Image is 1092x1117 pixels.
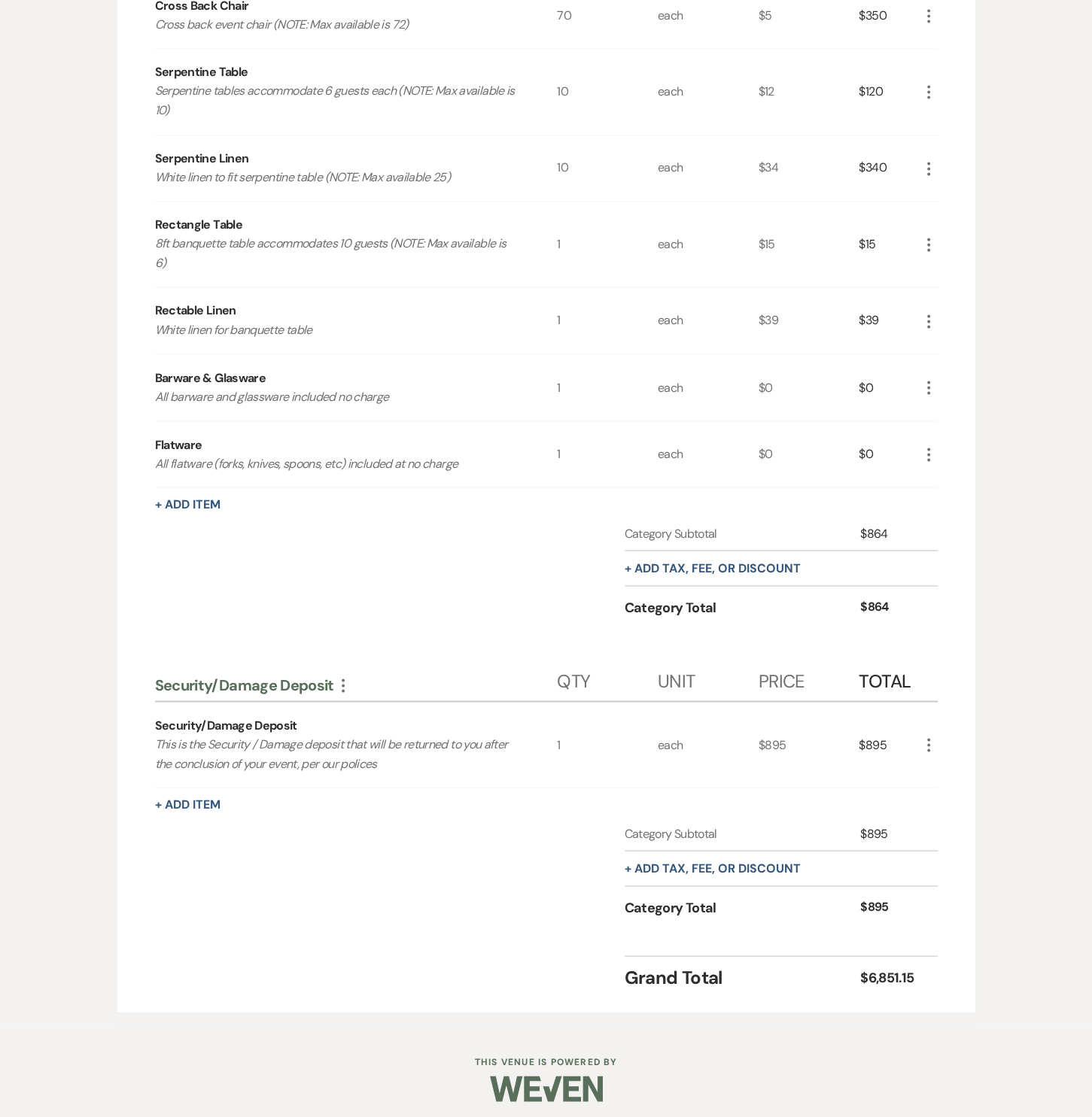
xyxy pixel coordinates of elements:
[759,421,859,487] div: $0
[759,287,859,354] div: $39
[155,168,517,187] p: White linen to fit serpentine table (NOTE: Max available 25)
[155,369,266,387] div: Barware & Glasware
[859,702,919,787] div: $895
[155,734,517,772] p: This is the Security / Damage deposit that will be returned to you after the conclusion of your e...
[859,655,919,700] div: Total
[860,597,919,618] div: $864
[155,320,517,339] p: White linen for banquette table
[155,81,517,120] p: Serpentine tables accommodate 6 guests each (NOTE: Max available is 10)
[859,354,919,420] div: $0
[859,49,919,134] div: $120
[557,202,658,287] div: 1
[155,675,558,694] div: Security/Damage Deposit
[155,234,517,272] p: 8ft banquette table accommodates 10 guests (NOTE: Max available is 6)
[859,287,919,354] div: $39
[557,702,658,787] div: 1
[155,302,236,320] div: Rectable Linen
[860,967,919,988] div: $6,851.15
[759,202,859,287] div: $15
[155,15,517,35] p: Cross back event chair (NOTE: Max available is 72)
[859,421,919,487] div: $0
[658,702,759,787] div: each
[155,63,248,81] div: Serpentine Table
[155,436,202,454] div: Flatware
[658,354,759,420] div: each
[155,498,221,510] button: + Add Item
[658,287,759,354] div: each
[860,897,919,918] div: $895
[155,216,242,234] div: Rectangle Table
[155,716,297,734] div: Security/Damage Deposit
[625,897,861,918] div: Category Total
[155,798,221,810] button: + Add Item
[557,287,658,354] div: 1
[860,824,919,842] div: $895
[557,49,658,134] div: 10
[759,702,859,787] div: $895
[759,135,859,202] div: $34
[625,964,861,991] div: Grand Total
[625,824,861,842] div: Category Subtotal
[658,655,759,700] div: Unit
[490,1062,603,1115] img: Weven Logo
[658,202,759,287] div: each
[658,49,759,134] div: each
[658,421,759,487] div: each
[557,655,658,700] div: Qty
[625,597,861,618] div: Category Total
[859,202,919,287] div: $15
[155,150,249,168] div: Serpentine Linen
[759,655,859,700] div: Price
[860,524,919,542] div: $864
[557,421,658,487] div: 1
[557,135,658,202] div: 10
[625,524,861,542] div: Category Subtotal
[759,354,859,420] div: $0
[658,135,759,202] div: each
[625,862,801,874] button: + Add tax, fee, or discount
[155,387,517,406] p: All barware and glassware included no charge
[759,49,859,134] div: $12
[625,562,801,574] button: + Add tax, fee, or discount
[859,135,919,202] div: $340
[155,454,517,473] p: All flatware (forks, knives, spoons, etc) included at no charge
[557,354,658,420] div: 1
